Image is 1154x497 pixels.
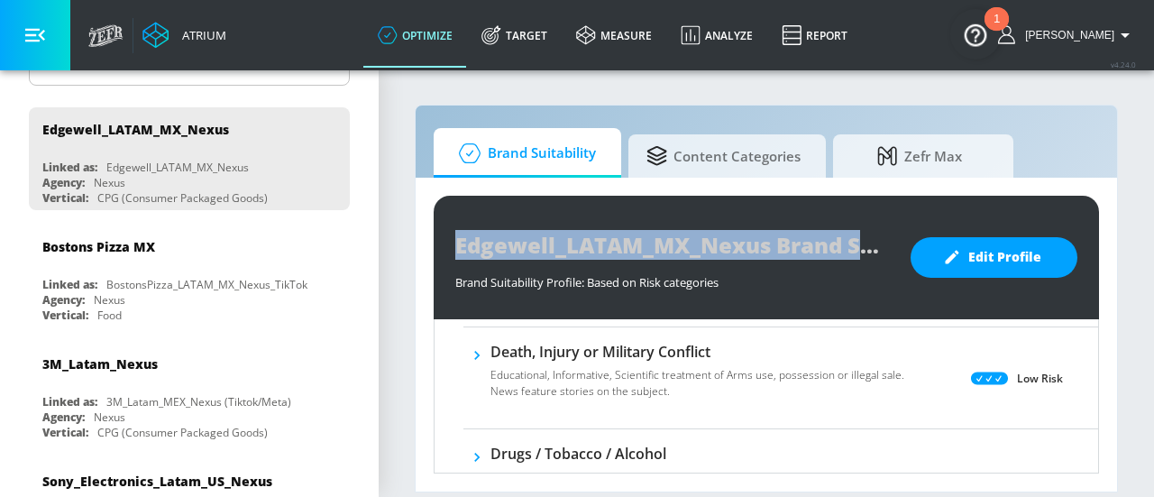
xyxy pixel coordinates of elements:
div: Brand Suitability Profile: Based on Risk categories [455,265,893,290]
div: 3M_Latam_MEX_Nexus (Tiktok/Meta) [106,394,291,410]
div: Vertical: [42,308,88,323]
div: Edgewell_LATAM_MX_NexusLinked as:Edgewell_LATAM_MX_NexusAgency:NexusVertical:CPG (Consumer Packag... [29,107,350,210]
div: Agency: [42,175,85,190]
div: Nexus [94,175,125,190]
button: [PERSON_NAME] [998,24,1136,46]
span: Zefr Max [851,134,988,178]
div: 3M_Latam_NexusLinked as:3M_Latam_MEX_Nexus (Tiktok/Meta)Agency:NexusVertical:CPG (Consumer Packag... [29,342,350,445]
div: Nexus [94,410,125,425]
div: Vertical: [42,425,88,440]
div: Linked as: [42,277,97,292]
button: Open Resource Center, 1 new notification [950,9,1001,60]
div: Bostons Pizza MX [42,238,155,255]
a: optimize [363,3,467,68]
span: Edit Profile [947,246,1041,269]
div: Edgewell_LATAM_MX_Nexus [42,121,229,138]
div: Vertical: [42,190,88,206]
span: Content Categories [646,134,801,178]
a: Atrium [142,22,226,49]
h6: Drugs / Tobacco / Alcohol [490,444,912,464]
div: Death, Injury or Military ConflictEducational, Informative, Scientific treatment of Arms use, pos... [490,342,912,410]
div: CPG (Consumer Packaged Goods) [97,190,268,206]
div: Agency: [42,410,85,425]
div: Linked as: [42,160,97,175]
div: Agency: [42,292,85,308]
a: Target [467,3,562,68]
div: Bostons Pizza MXLinked as:BostonsPizza_LATAM_MX_Nexus_TikTokAgency:NexusVertical:Food [29,225,350,327]
div: BostonsPizza_LATAM_MX_Nexus_TikTok [106,277,307,292]
button: Edit Profile [911,237,1077,278]
div: Atrium [175,27,226,43]
div: Food [97,308,122,323]
div: Linked as: [42,394,97,410]
a: Analyze [666,3,767,68]
p: Low Risk [1017,471,1063,490]
span: v 4.24.0 [1111,60,1136,69]
p: Low Risk [1017,369,1063,388]
div: 1 [994,19,1000,42]
a: Report [767,3,862,68]
div: Nexus [94,292,125,308]
div: 3M_Latam_Nexus [42,355,158,373]
p: Educational, Informative, Scientific treatment of Arms use, possession or illegal sale. News feat... [490,367,912,400]
div: Sony_Electronics_Latam_US_Nexus [42,473,272,490]
span: login as: ana.cruz@groupm.com [1018,29,1114,41]
div: CPG (Consumer Packaged Goods) [97,425,268,440]
a: measure [562,3,666,68]
span: Brand Suitability [452,132,596,175]
h6: Death, Injury or Military Conflict [490,342,912,362]
div: Edgewell_LATAM_MX_Nexus [106,160,249,175]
